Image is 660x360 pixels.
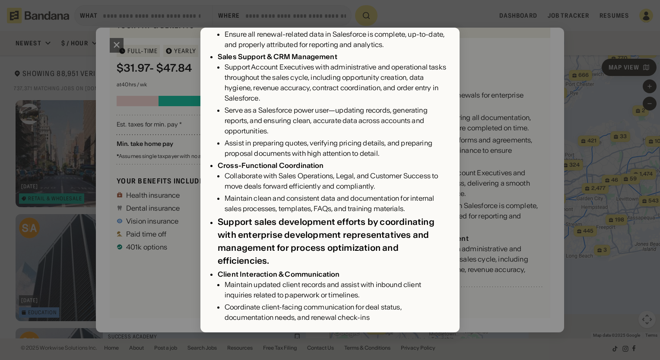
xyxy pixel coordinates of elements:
[218,52,337,61] div: Sales Support & CRM Management
[225,302,449,322] div: Coordinate client-facing communication for deal status, documentation needs, and renewal check-ins
[225,29,449,50] div: Ensure all renewal-related data in Salesforce is complete, up-to-date, and properly attributed fo...
[225,171,449,191] div: Collaborate with Sales Operations, Legal, and Customer Success to move deals forward efficiently ...
[225,193,449,214] div: Maintain clean and consistent data and documentation for internal sales processes, templates, FAQ...
[225,279,449,300] div: Maintain updated client records and assist with inbound client inquiries related to paperwork or ...
[225,62,449,103] div: Support Account Executives with administrative and operational tasks throughout the sales cycle, ...
[225,105,449,136] div: Serve as a Salesforce power user—updating records, generating reports, and ensuring clean, accura...
[218,161,324,170] div: Cross-Functional Coordination
[218,215,449,267] div: Support sales development efforts by coordinating with enterprise development representatives and...
[218,270,340,278] div: Client Interaction & Communication
[225,138,449,158] div: Assist in preparing quotes, verifying pricing details, and preparing proposal documents with high...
